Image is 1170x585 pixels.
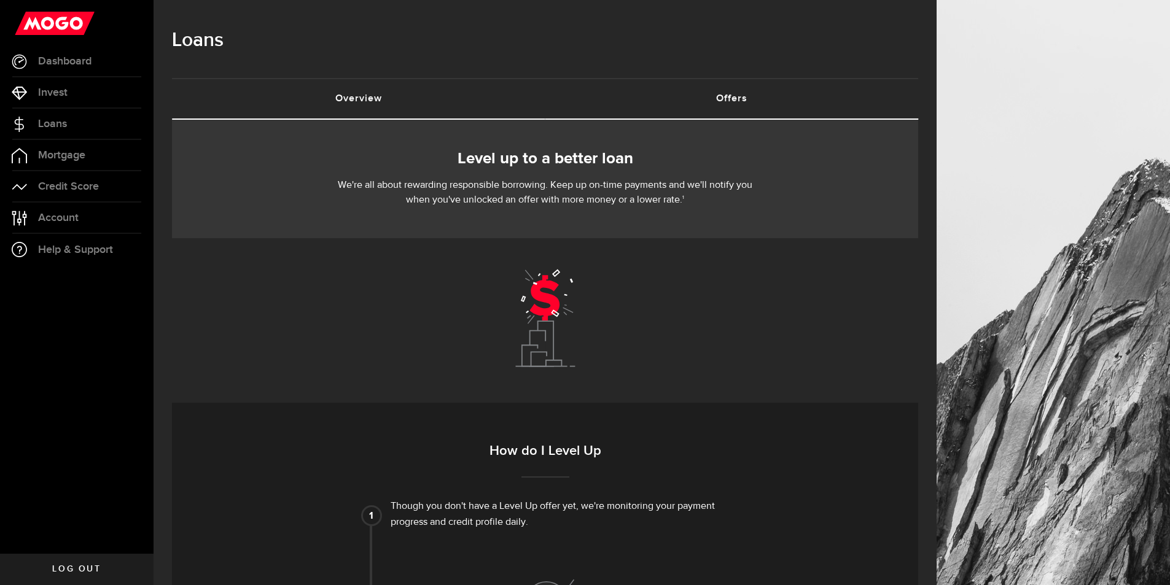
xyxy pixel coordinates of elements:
p: We're all about rewarding responsible borrowing. Keep up on-time payments and we'll notify you wh... [333,178,757,207]
span: Loans [38,118,67,130]
span: Log out [52,565,101,573]
a: Offers [545,79,919,118]
span: Invest [38,87,68,98]
span: Mortgage [38,150,85,161]
button: Open LiveChat chat widget [10,5,47,42]
a: Overview [172,79,545,118]
h3: How do I Level Up [218,441,872,478]
h1: Loans [172,25,918,56]
span: Dashboard [38,56,92,67]
div: Though you don't have a Level Up offer yet, we're monitoring your payment progress and credit pro... [391,499,730,530]
span: Help & Support [38,244,113,255]
span: Account [38,212,79,223]
h2: Level up to a better loan [190,146,900,172]
sup: 1 [682,195,684,200]
span: Credit Score [38,181,99,192]
ul: Tabs Navigation [172,78,918,120]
